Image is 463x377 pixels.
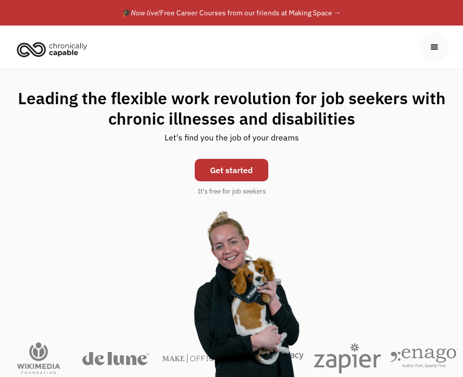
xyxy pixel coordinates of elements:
div: menu [420,32,449,62]
div: It's free for job seekers [198,186,266,197]
a: home [14,38,95,60]
a: Get started [195,159,268,181]
h1: Leading the flexible work revolution for job seekers with chronic illnesses and disabilities [10,88,453,129]
div: 🎓 Free Career Courses from our friends at Making Space → [122,7,341,19]
div: Let's find you the job of your dreams [165,129,299,154]
img: Chronically Capable logo [14,38,90,60]
em: Now live! [131,8,160,17]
